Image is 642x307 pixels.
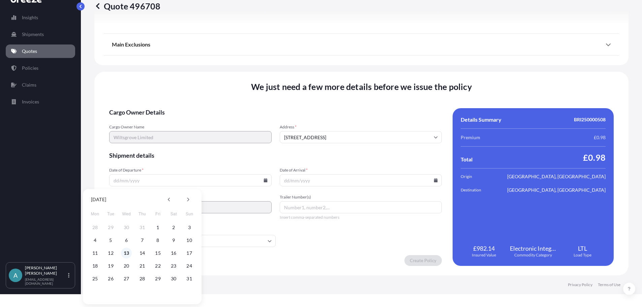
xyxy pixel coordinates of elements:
[168,222,179,233] button: 2
[121,248,132,258] button: 13
[90,248,100,258] button: 11
[510,244,556,252] span: Electronic Integrated Circuits
[91,195,106,204] div: [DATE]
[153,235,163,246] button: 8
[583,152,606,163] span: £0.98
[6,28,75,41] a: Shipments
[280,124,442,130] span: Address
[461,187,498,193] span: Destination
[472,252,496,258] span: Insured Value
[251,81,472,92] span: We just need a few more details before we issue the policy
[507,173,606,180] span: [GEOGRAPHIC_DATA], [GEOGRAPHIC_DATA]
[105,207,117,221] span: Tuesday
[13,272,18,279] span: A
[90,260,100,271] button: 18
[184,222,195,233] button: 3
[461,173,498,180] span: Origin
[280,131,442,143] input: Cargo owner address
[184,248,195,258] button: 17
[6,95,75,109] a: Invoices
[184,273,195,284] button: 31
[121,235,132,246] button: 6
[136,207,148,221] span: Thursday
[105,222,116,233] button: 29
[461,156,472,163] span: Total
[105,273,116,284] button: 26
[137,222,148,233] button: 31
[594,134,606,141] span: £0.98
[514,252,552,258] span: Commodity Category
[89,207,101,221] span: Monday
[137,260,148,271] button: 21
[574,116,606,123] span: BRI250000508
[507,187,606,193] span: [GEOGRAPHIC_DATA], [GEOGRAPHIC_DATA]
[109,174,272,186] input: dd/mm/yyyy
[473,244,495,252] span: £982.14
[105,248,116,258] button: 12
[25,277,67,285] p: [EMAIL_ADDRESS][DOMAIN_NAME]
[109,167,272,173] span: Date of Departure
[137,235,148,246] button: 7
[94,1,160,11] p: Quote 496708
[6,11,75,24] a: Insights
[153,222,163,233] button: 1
[168,235,179,246] button: 9
[280,215,442,220] span: Insert comma-separated numbers
[137,273,148,284] button: 28
[121,260,132,271] button: 20
[598,282,620,287] a: Terms of Use
[120,207,132,221] span: Wednesday
[568,282,592,287] a: Privacy Policy
[168,273,179,284] button: 30
[184,260,195,271] button: 24
[121,222,132,233] button: 30
[153,248,163,258] button: 15
[280,167,442,173] span: Date of Arrival
[280,194,442,200] span: Trailer Number(s)
[109,151,442,159] span: Shipment details
[153,260,163,271] button: 22
[22,65,38,71] p: Policies
[6,78,75,92] a: Claims
[168,260,179,271] button: 23
[25,265,67,276] p: [PERSON_NAME] [PERSON_NAME]
[153,273,163,284] button: 29
[168,248,179,258] button: 16
[410,257,436,264] p: Create Policy
[461,116,501,123] span: Details Summary
[105,260,116,271] button: 19
[404,255,442,266] button: Create Policy
[184,235,195,246] button: 10
[105,235,116,246] button: 5
[578,244,587,252] span: LTL
[574,252,591,258] span: Load Type
[22,82,36,88] p: Claims
[6,44,75,58] a: Quotes
[112,41,150,48] span: Main Exclusions
[22,98,39,105] p: Invoices
[280,201,442,213] input: Number1, number2,...
[22,31,44,38] p: Shipments
[112,36,611,53] div: Main Exclusions
[90,222,100,233] button: 28
[280,174,442,186] input: dd/mm/yyyy
[22,48,37,55] p: Quotes
[137,248,148,258] button: 14
[121,273,132,284] button: 27
[109,108,442,116] span: Cargo Owner Details
[167,207,180,221] span: Saturday
[183,207,195,221] span: Sunday
[22,14,38,21] p: Insights
[152,207,164,221] span: Friday
[90,235,100,246] button: 4
[461,134,480,141] span: Premium
[109,124,272,130] span: Cargo Owner Name
[6,61,75,75] a: Policies
[90,273,100,284] button: 25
